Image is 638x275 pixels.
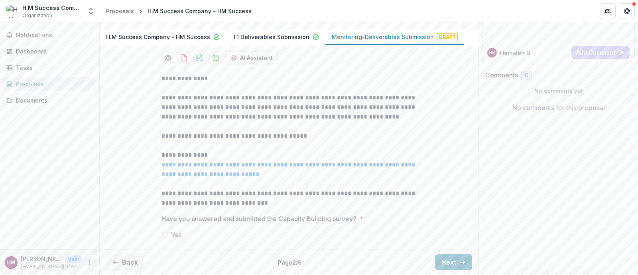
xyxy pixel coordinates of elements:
[22,4,82,12] div: H.M Success Company
[3,45,96,58] a: Dashboard
[619,3,635,19] button: Get Help
[3,29,96,42] button: Notifications
[6,5,19,18] img: H.M Success Company
[16,32,93,39] span: Notifications
[7,260,15,265] div: Hamidah Binti Mokhtar
[103,5,255,17] nav: breadcrumb
[500,49,530,57] p: Hamidah B
[16,47,90,55] div: Dashboard
[22,12,52,19] span: Organization
[3,94,96,107] a: Documents
[148,7,252,15] div: H.M Success Company - HM Success
[232,33,309,41] p: T1 Deliverables Submission
[21,263,82,270] p: [EMAIL_ADDRESS][DOMAIN_NAME]
[600,3,616,19] button: Partners
[16,96,90,105] div: Documents
[485,87,632,95] p: No comments yet
[16,63,90,72] div: Tasks
[209,51,222,64] button: download-proposal
[171,230,182,239] span: Yes
[21,255,62,263] p: [PERSON_NAME]
[525,72,528,79] span: 0
[106,33,210,41] p: H.M Success Company - HM Success
[225,51,278,64] button: AI Assistant
[85,3,96,19] button: Open entity switcher
[435,254,472,270] button: Next
[161,214,356,224] p: Have you answered and submitted the Capacity Building survey?
[278,258,302,267] p: Page 2 / 6
[103,5,137,17] a: Proposals
[65,255,82,263] p: User
[106,254,144,270] button: Back
[332,33,434,41] p: Monitoring-Deliverables Submission
[85,258,95,267] button: More
[106,7,134,15] div: Proposals
[571,46,630,59] button: Add Comment
[485,71,518,79] h2: Comments
[512,103,605,113] p: No comments for this proposal
[3,77,96,91] a: Proposals
[193,51,206,64] button: download-proposal
[161,51,174,64] button: Preview 33306780-ffbf-48aa-bba7-08994d42e14e-3.pdf
[489,51,496,55] div: Hamidah Binti Mokhtar
[437,33,458,41] span: Draft
[3,61,96,74] a: Tasks
[177,51,190,64] button: download-proposal
[16,80,90,88] div: Proposals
